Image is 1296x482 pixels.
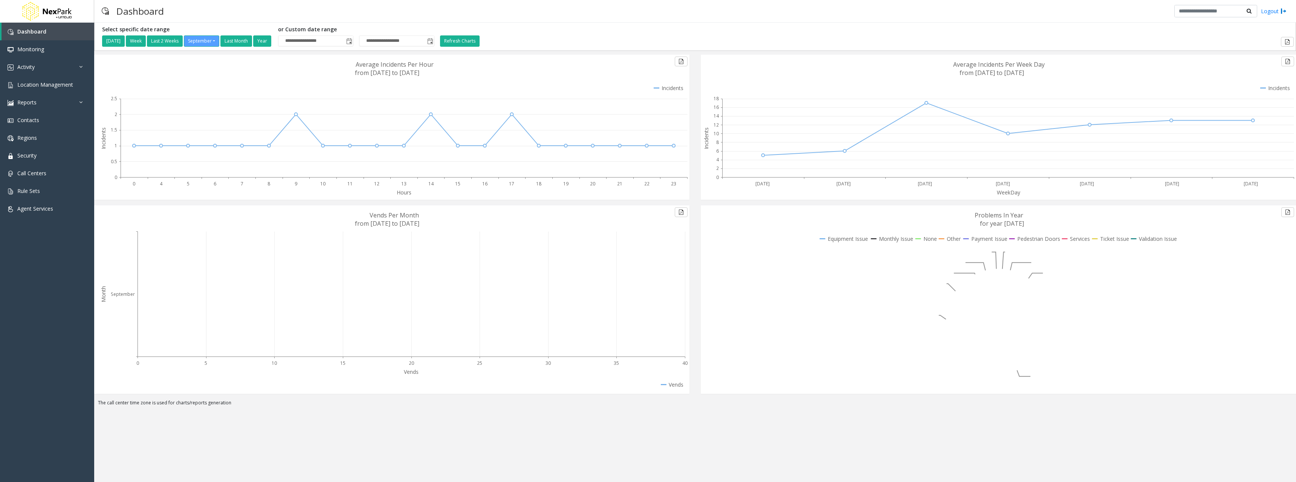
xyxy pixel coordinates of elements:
[563,181,569,187] text: 19
[2,23,94,40] a: Dashboard
[340,360,345,366] text: 15
[397,189,411,196] text: Hours
[546,360,551,366] text: 30
[716,165,719,171] text: 2
[267,181,270,187] text: 8
[187,181,190,187] text: 5
[671,181,676,187] text: 23
[714,95,719,102] text: 18
[100,286,107,302] text: Month
[126,35,146,47] button: Week
[536,181,541,187] text: 18
[8,82,14,88] img: 'icon'
[1261,7,1287,15] a: Logout
[755,181,770,187] text: [DATE]
[160,181,163,187] text: 4
[1281,37,1294,47] button: Export to pdf
[17,187,40,194] span: Rule Sets
[278,26,434,33] h5: or Custom date range
[17,28,46,35] span: Dashboard
[428,181,434,187] text: 14
[8,188,14,194] img: 'icon'
[374,181,379,187] text: 12
[133,181,135,187] text: 0
[345,36,353,46] span: Toggle popup
[214,181,216,187] text: 6
[320,181,326,187] text: 10
[716,156,719,163] text: 4
[1281,7,1287,15] img: logout
[8,153,14,159] img: 'icon'
[980,219,1024,228] text: for year [DATE]
[1281,57,1294,66] button: Export to pdf
[17,63,35,70] span: Activity
[716,139,719,145] text: 8
[714,104,719,110] text: 16
[590,181,595,187] text: 20
[17,46,44,53] span: Monitoring
[8,171,14,177] img: 'icon'
[17,170,46,177] span: Call Centers
[295,181,297,187] text: 9
[617,181,622,187] text: 21
[111,158,117,165] text: 0.5
[404,368,419,375] text: Vends
[401,181,407,187] text: 13
[102,26,272,33] h5: Select specific date range
[716,148,719,154] text: 6
[682,360,688,366] text: 40
[836,181,851,187] text: [DATE]
[440,35,480,47] button: Refresh Charts
[960,69,1024,77] text: from [DATE] to [DATE]
[136,360,139,366] text: 0
[115,174,117,181] text: 0
[975,211,1023,219] text: Problems In Year
[714,130,719,137] text: 10
[1165,181,1179,187] text: [DATE]
[716,174,719,181] text: 0
[205,360,207,366] text: 5
[113,2,168,20] h3: Dashboard
[102,2,109,20] img: pageIcon
[111,291,135,297] text: September
[1080,181,1094,187] text: [DATE]
[614,360,619,366] text: 35
[253,35,271,47] button: Year
[8,118,14,124] img: 'icon'
[714,122,719,128] text: 12
[482,181,488,187] text: 16
[17,99,37,106] span: Reports
[111,127,117,133] text: 1.5
[272,360,277,366] text: 10
[111,95,117,102] text: 2.5
[355,219,419,228] text: from [DATE] to [DATE]
[115,142,117,149] text: 1
[220,35,252,47] button: Last Month
[644,181,650,187] text: 22
[370,211,419,219] text: Vends Per Month
[953,60,1045,69] text: Average Incidents Per Week Day
[8,29,14,35] img: 'icon'
[509,181,514,187] text: 17
[8,100,14,106] img: 'icon'
[17,152,37,159] span: Security
[1244,181,1258,187] text: [DATE]
[1281,207,1294,217] button: Export to pdf
[100,127,107,149] text: Incidents
[477,360,482,366] text: 25
[17,81,73,88] span: Location Management
[8,135,14,141] img: 'icon'
[714,113,719,119] text: 14
[102,35,125,47] button: [DATE]
[455,181,460,187] text: 15
[17,205,53,212] span: Agent Services
[675,57,688,66] button: Export to pdf
[356,60,434,69] text: Average Incidents Per Hour
[17,116,39,124] span: Contacts
[997,189,1021,196] text: WeekDay
[17,134,37,141] span: Regions
[996,181,1010,187] text: [DATE]
[147,35,183,47] button: Last 2 Weeks
[918,181,932,187] text: [DATE]
[675,207,688,217] button: Export to pdf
